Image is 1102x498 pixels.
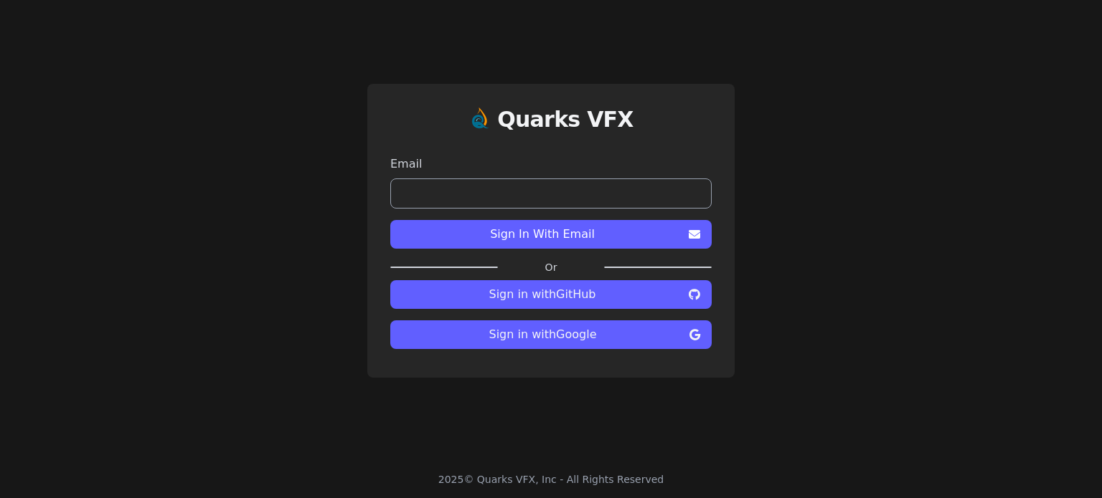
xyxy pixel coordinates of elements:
a: Quarks VFX [497,107,634,144]
label: Email [390,155,712,173]
span: Sign in with Google [402,326,684,343]
span: Sign in with GitHub [402,286,683,303]
span: Sign In With Email [402,226,683,243]
h1: Quarks VFX [497,107,634,133]
button: Sign In With Email [390,220,712,249]
div: 2025 © Quarks VFX, Inc - All Rights Reserved [438,472,664,487]
label: Or [498,260,604,274]
button: Sign in withGoogle [390,320,712,349]
button: Sign in withGitHub [390,280,712,309]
